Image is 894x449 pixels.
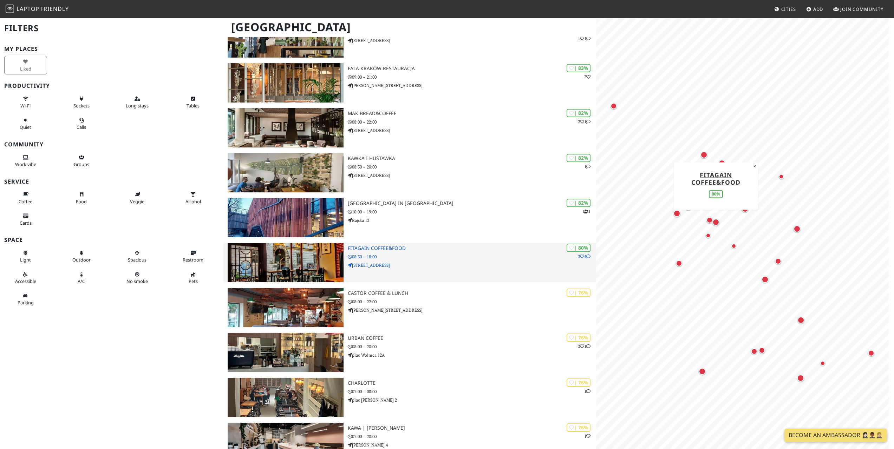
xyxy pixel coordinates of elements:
[757,346,766,355] div: Map marker
[77,124,86,130] span: Video/audio calls
[4,290,47,309] button: Parking
[348,307,596,313] p: [PERSON_NAME][STREET_ADDRESS]
[348,217,596,224] p: Rajska 12
[223,153,596,192] a: Kawka i huśtawka | 82% 1 Kawka i huśtawka 08:30 – 20:00 [STREET_ADDRESS]
[840,6,883,12] span: Join Community
[4,18,219,39] h2: Filters
[796,373,805,383] div: Map marker
[348,380,596,386] h3: Charlotte
[818,359,827,368] div: Map marker
[172,247,215,266] button: Restroom
[223,198,596,237] a: Arteteka Regional Public Library in Krakow | 82% 1 [GEOGRAPHIC_DATA] in [GEOGRAPHIC_DATA] 10:00 –...
[228,198,343,237] img: Arteteka Regional Public Library in Krakow
[813,6,823,12] span: Add
[228,288,343,327] img: Castor Coffee & Lunch
[60,247,103,266] button: Outdoor
[348,164,596,170] p: 08:30 – 20:00
[567,64,590,72] div: | 83%
[6,3,69,15] a: LaptopFriendly LaptopFriendly
[20,257,31,263] span: Natural light
[73,103,90,109] span: Power sockets
[223,378,596,417] a: Charlotte | 76% 1 Charlotte 07:00 – 00:00 plac [PERSON_NAME] 2
[584,388,590,395] p: 1
[583,208,590,215] p: 1
[792,224,802,234] div: Map marker
[348,397,596,403] p: plac [PERSON_NAME] 2
[228,333,343,372] img: Urban Coffee
[228,243,343,282] img: Fitagain Coffee&Food
[228,153,343,192] img: Kawka i huśtawka
[697,367,707,376] div: Map marker
[228,63,343,103] img: Fala Kraków Restauracja
[830,3,886,15] a: Join Community
[699,150,709,160] div: Map marker
[781,6,796,12] span: Cities
[348,74,596,80] p: 09:00 – 21:00
[348,425,596,431] h3: kawa | [PERSON_NAME]
[567,423,590,431] div: | 76%
[867,349,876,358] div: Map marker
[185,198,201,205] span: Alcohol
[567,109,590,117] div: | 82%
[609,101,618,111] div: Map marker
[60,189,103,207] button: Food
[348,119,596,125] p: 08:00 – 22:00
[578,343,590,350] p: 2 1
[684,203,693,212] div: Map marker
[228,108,343,147] img: MAK Bread&Coffee
[15,278,36,284] span: Accessible
[20,124,31,130] span: Quiet
[126,278,148,284] span: Smoke free
[40,5,68,13] span: Friendly
[223,333,596,372] a: Urban Coffee | 76% 21 Urban Coffee 08:00 – 20:00 plac Wolnica 12A
[348,290,596,296] h3: Castor Coffee & Lunch
[60,93,103,112] button: Sockets
[348,82,596,89] p: [PERSON_NAME][STREET_ADDRESS]
[4,82,219,89] h3: Productivity
[74,161,89,167] span: Group tables
[740,204,750,214] div: Map marker
[348,200,596,206] h3: [GEOGRAPHIC_DATA] in [GEOGRAPHIC_DATA]
[4,46,219,52] h3: My Places
[348,335,596,341] h3: Urban Coffee
[567,334,590,342] div: | 76%
[717,158,727,168] div: Map marker
[751,162,758,170] button: Close popup
[6,5,14,13] img: LaptopFriendly
[750,347,759,356] div: Map marker
[126,103,149,109] span: Long stays
[348,262,596,269] p: [STREET_ADDRESS]
[172,189,215,207] button: Alcohol
[760,275,770,284] div: Map marker
[567,289,590,297] div: | 76%
[348,352,596,358] p: plac Wolnica 12A
[189,278,198,284] span: Pet friendly
[19,198,32,205] span: Coffee
[348,343,596,350] p: 08:00 – 20:00
[771,3,799,15] a: Cities
[711,217,721,227] div: Map marker
[584,433,590,440] p: 1
[730,242,738,250] div: Map marker
[228,378,343,417] img: Charlotte
[76,198,87,205] span: Food
[348,298,596,305] p: 08:00 – 22:00
[567,199,590,207] div: | 82%
[803,3,826,15] a: Add
[567,378,590,387] div: | 76%
[4,247,47,266] button: Light
[60,114,103,133] button: Calls
[18,299,34,306] span: Parking
[17,5,39,13] span: Laptop
[183,257,203,263] span: Restroom
[72,257,91,263] span: Outdoor area
[348,156,596,161] h3: Kawka i huśtawka
[116,269,159,287] button: No smoke
[672,209,682,218] div: Map marker
[348,442,596,448] p: [PERSON_NAME] 4
[4,114,47,133] button: Quiet
[584,163,590,170] p: 1
[172,269,215,287] button: Pets
[691,170,740,186] a: Fitagain Coffee&Food
[705,216,714,225] div: Map marker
